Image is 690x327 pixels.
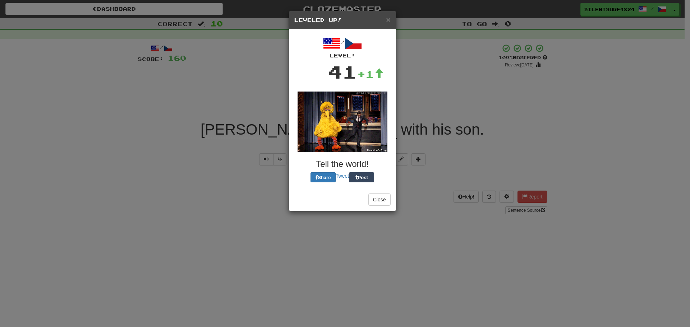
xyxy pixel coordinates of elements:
[386,15,390,24] span: ×
[294,159,391,169] h3: Tell the world!
[336,173,349,179] a: Tweet
[368,193,391,206] button: Close
[294,52,391,59] div: Level:
[349,172,374,182] button: Post
[310,172,336,182] button: Share
[357,67,384,81] div: +1
[386,16,390,23] button: Close
[294,35,391,59] div: /
[298,92,387,152] img: big-bird-dfe9672fae860091fcf6a06443af7cad9ede96569e196c6f5e6e39cc9ba8cdde.gif
[294,17,391,24] h5: Leveled Up!
[328,59,357,84] div: 41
